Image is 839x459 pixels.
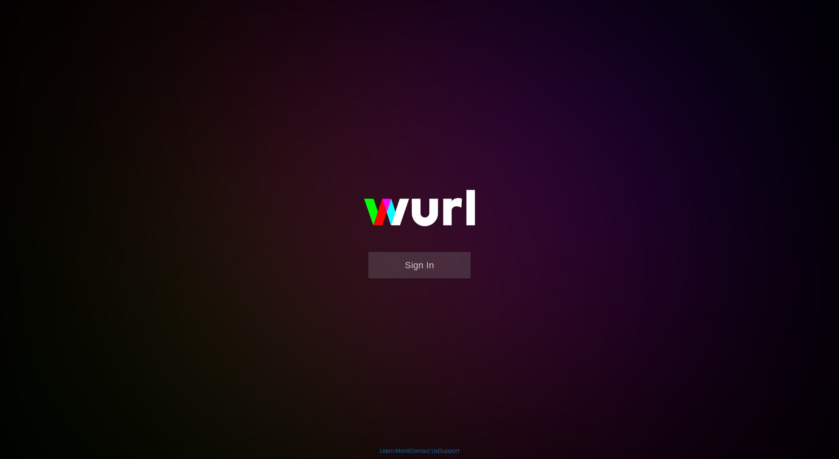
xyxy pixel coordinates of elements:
img: wurl-logo-on-black-223613ac3d8ba8fe6dc639794a292ebdb59501304c7dfd60c99c58986ef67473.svg [338,172,501,252]
div: | | [380,447,460,455]
a: Learn More [380,448,408,454]
a: Contact Us [410,448,438,454]
a: Support [439,448,460,454]
button: Sign In [368,252,471,279]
